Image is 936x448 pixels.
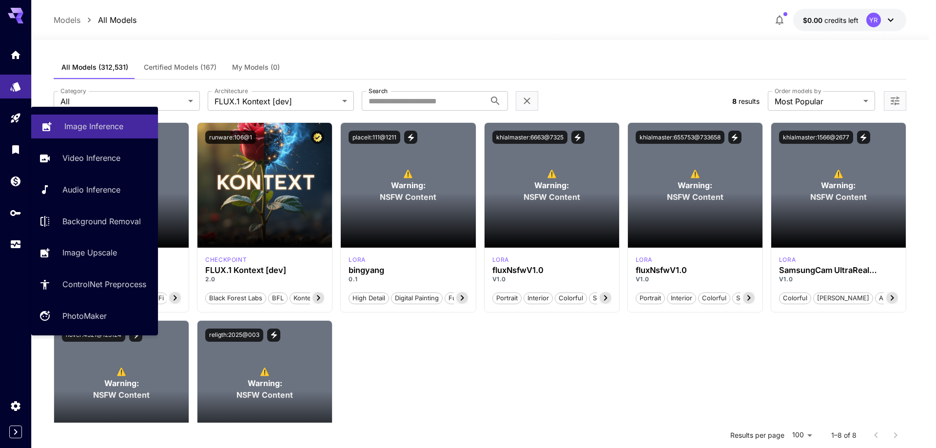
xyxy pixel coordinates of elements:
[54,14,136,26] nav: breadcrumb
[10,400,21,412] div: Settings
[391,179,426,191] span: Warning:
[248,377,282,389] span: Warning:
[779,266,898,275] h3: SamsungCam UltraReal Kontex
[803,16,824,24] span: $0.00
[10,207,21,219] div: API Keys
[206,293,266,303] span: Black Forest Labs
[10,175,21,187] div: Wallet
[524,191,580,203] span: NSFW Content
[10,238,21,251] div: Usage
[104,377,139,389] span: Warning:
[93,389,150,401] span: NSFW Content
[589,293,613,303] span: Sci-Fi
[117,366,126,377] span: ⚠️
[788,428,816,442] div: 100
[31,241,158,265] a: Image Upscale
[54,14,80,26] p: Models
[267,329,280,342] button: View trigger words
[779,275,898,284] p: V1.0
[779,255,796,264] p: lora
[260,366,270,377] span: ⚠️
[349,266,468,275] div: bingyang
[636,293,664,303] span: Portrait
[555,293,586,303] span: Colorful
[779,131,853,144] button: khialmaster:1566@2677
[571,131,585,144] button: View trigger words
[485,123,619,248] div: To view NSFW models, adjust the filter settings and toggle the option on.
[492,266,611,275] h3: fluxNsfwV1.0
[547,168,557,179] span: ⚠️
[636,275,755,284] p: V1.0
[728,131,741,144] button: View trigger words
[144,63,216,72] span: Certified Models (167)
[205,131,256,144] button: runware:106@1
[492,255,509,264] p: lora
[404,131,417,144] button: View trigger words
[732,97,737,105] span: 8
[699,293,730,303] span: Colorful
[824,16,858,24] span: credits left
[205,275,324,284] p: 2.0
[369,87,388,95] label: Search
[62,184,120,195] p: Audio Inference
[628,123,762,248] div: To view NSFW models, adjust the filter settings and toggle the option on.
[391,293,442,303] span: Digital Painting
[636,131,724,144] button: khialmaster:655753@733658
[205,329,263,342] button: religth:2025@003
[492,131,567,144] button: khialmaster:6663@7325
[834,168,843,179] span: ⚠️
[31,146,158,170] a: Video Inference
[636,266,755,275] h3: fluxNsfwV1.0
[876,293,901,303] span: Anime
[889,95,901,107] button: Open more filters
[10,111,21,123] div: Playground
[10,142,21,155] div: Library
[775,87,821,95] label: Order models by
[205,255,247,264] div: FLUX.1 Kontext [dev]
[403,168,413,179] span: ⚠️
[793,9,906,31] button: $0.00
[810,191,867,203] span: NSFW Content
[445,293,480,303] span: Futuristic
[866,13,881,27] div: YR
[780,293,811,303] span: Colorful
[349,131,400,144] button: placeit:111@1211
[667,191,723,203] span: NSFW Content
[236,389,293,401] span: NSFW Content
[62,215,141,227] p: Background Removal
[349,275,468,284] p: 0.1
[779,255,796,264] div: FLUX.1 Kontext [dev]
[803,15,858,25] div: $0.00
[857,131,870,144] button: View trigger words
[214,96,338,107] span: FLUX.1 Kontext [dev]
[831,430,857,440] p: 1–8 of 8
[205,266,324,275] h3: FLUX.1 Kontext [dev]
[31,304,158,328] a: PhotoMaker
[60,96,184,107] span: All
[492,275,611,284] p: V1.0
[62,152,120,164] p: Video Inference
[54,321,189,446] div: To view NSFW models, adjust the filter settings and toggle the option on.
[814,293,873,303] span: [PERSON_NAME]
[349,255,365,264] div: FLUX.1 Kontext [dev]
[31,115,158,138] a: Image Inference
[534,179,569,191] span: Warning:
[62,247,117,258] p: Image Upscale
[771,123,906,248] div: To view NSFW models, adjust the filter settings and toggle the option on.
[60,87,86,95] label: Category
[64,120,123,132] p: Image Inference
[31,178,158,202] a: Audio Inference
[349,293,389,303] span: High Detail
[311,131,324,144] button: Certified Model – Vetted for best performance and includes a commercial license.
[821,179,856,191] span: Warning:
[380,191,436,203] span: NSFW Content
[739,97,760,105] span: results
[730,430,784,440] p: Results per page
[232,63,280,72] span: My Models (0)
[205,255,247,264] p: checkpoint
[62,278,146,290] p: ControlNet Preprocess
[9,426,22,438] button: Expand sidebar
